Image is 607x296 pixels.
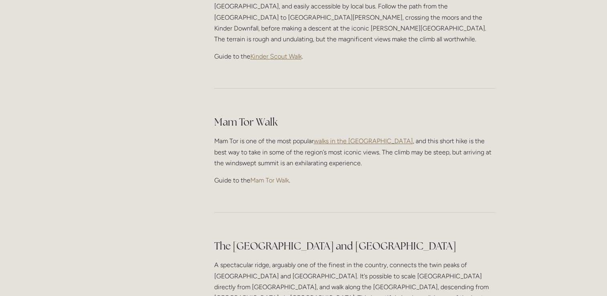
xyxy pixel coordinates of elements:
[214,136,495,168] p: Mam Tor is one of the most popular , and this short hike is the best way to take in some of the r...
[250,53,302,60] a: Kinder Scout Walk
[214,115,495,129] h2: Mam Tor Walk
[214,51,495,62] p: Guide to the .
[314,137,413,145] a: walks in the [GEOGRAPHIC_DATA]
[214,239,495,253] h2: The [GEOGRAPHIC_DATA] and [GEOGRAPHIC_DATA]
[214,175,495,186] p: Guide to the .
[250,176,289,184] a: Mam Tor Walk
